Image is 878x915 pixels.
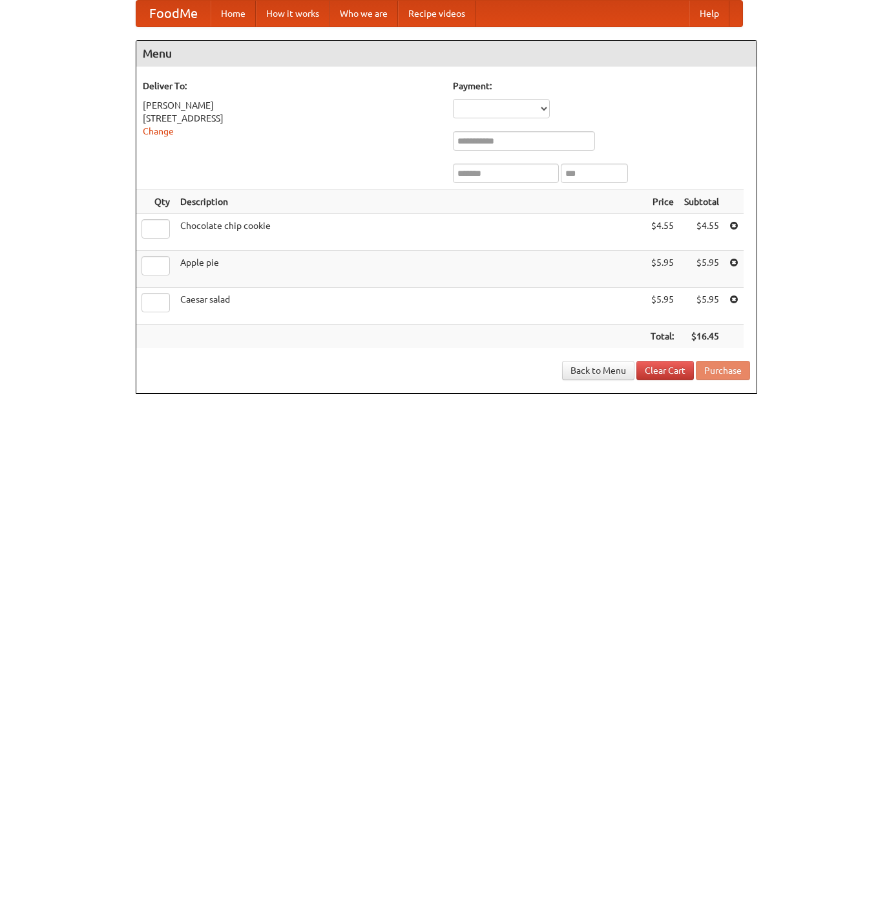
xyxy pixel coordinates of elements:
[562,361,634,380] a: Back to Menu
[136,190,175,214] th: Qty
[679,325,724,349] th: $16.45
[679,288,724,325] td: $5.95
[175,288,645,325] td: Caesar salad
[696,361,750,380] button: Purchase
[175,251,645,288] td: Apple pie
[175,190,645,214] th: Description
[136,1,211,27] a: FoodMe
[453,80,750,92] h5: Payment:
[679,214,724,251] td: $4.55
[256,1,329,27] a: How it works
[645,190,679,214] th: Price
[645,325,679,349] th: Total:
[136,41,757,67] h4: Menu
[143,80,440,92] h5: Deliver To:
[143,112,440,125] div: [STREET_ADDRESS]
[679,190,724,214] th: Subtotal
[329,1,398,27] a: Who we are
[211,1,256,27] a: Home
[645,251,679,288] td: $5.95
[143,126,174,136] a: Change
[689,1,729,27] a: Help
[679,251,724,288] td: $5.95
[645,288,679,325] td: $5.95
[645,214,679,251] td: $4.55
[175,214,645,251] td: Chocolate chip cookie
[398,1,476,27] a: Recipe videos
[636,361,694,380] a: Clear Cart
[143,99,440,112] div: [PERSON_NAME]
